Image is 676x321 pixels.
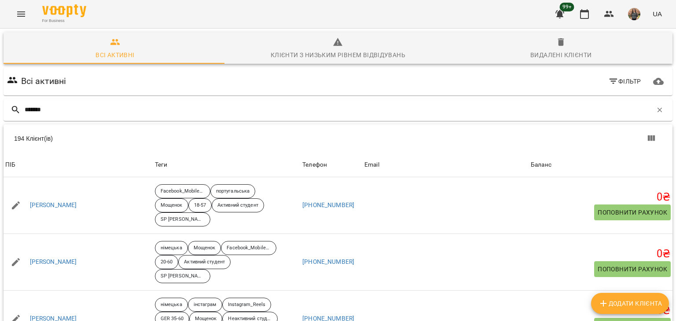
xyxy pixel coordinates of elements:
[11,4,32,25] button: Menu
[302,160,361,170] span: Телефон
[155,255,179,269] div: 20-60
[594,261,671,277] button: Поповнити рахунок
[364,160,379,170] div: Sort
[271,50,405,60] div: Клієнти з низьким рівнем відвідувань
[155,198,188,212] div: Мощенок
[591,293,669,314] button: Додати клієнта
[161,259,173,266] p: 20-60
[210,184,255,198] div: португальська
[212,198,264,212] div: Активний студент
[155,212,210,226] div: SP [PERSON_NAME] [PERSON_NAME]
[598,298,662,309] span: Додати клієнта
[30,201,77,210] a: [PERSON_NAME]
[155,298,188,312] div: німецька
[608,76,641,87] span: Фільтр
[594,204,671,220] button: Поповнити рахунок
[531,247,671,261] h5: 0 ₴
[227,244,271,252] p: Facebook_Mobile_Reels
[531,160,671,170] span: Баланс
[598,207,667,218] span: Поповнити рахунок
[598,264,667,274] span: Поповнити рахунок
[302,160,327,170] div: Sort
[531,160,551,170] div: Баланс
[161,188,205,195] p: Facebook_Mobile_Reels
[155,269,210,283] div: SP [PERSON_NAME] [PERSON_NAME]
[228,301,266,309] p: Instagram_Reels
[649,6,665,22] button: UA
[364,160,527,170] span: Email
[4,124,672,153] div: Table Toolbar
[221,241,276,255] div: Facebook_Mobile_Reels
[531,160,551,170] div: Sort
[194,202,206,209] p: 18-57
[217,202,258,209] p: Активний студент
[5,160,151,170] span: ПІБ
[21,74,66,88] h6: Всі активні
[531,304,671,317] h5: 0 ₴
[628,8,640,20] img: 7a0c59d5fd3336b88288794a7f9749f6.jpeg
[155,160,299,170] div: Теги
[641,128,662,149] button: Показати колонки
[194,244,216,252] p: Мощенок
[30,258,77,266] a: [PERSON_NAME]
[155,184,210,198] div: Facebook_Mobile_Reels
[188,241,221,255] div: Мощенок
[302,201,354,208] a: [PHONE_NUMBER]
[531,190,671,204] h5: 0 ₴
[161,273,205,280] p: SP [PERSON_NAME] [PERSON_NAME]
[161,301,182,309] p: німецька
[653,9,662,18] span: UA
[302,258,354,265] a: [PHONE_NUMBER]
[14,134,347,143] div: 194 Клієнт(ів)
[194,301,217,309] p: інстаграм
[216,188,250,195] p: португальська
[155,241,188,255] div: німецька
[188,198,212,212] div: 18-57
[302,160,327,170] div: Телефон
[530,50,591,60] div: Видалені клієнти
[96,50,134,60] div: Всі активні
[184,259,225,266] p: Активний студент
[5,160,15,170] div: ПІБ
[605,73,645,89] button: Фільтр
[42,4,86,17] img: Voopty Logo
[178,255,231,269] div: Активний студент
[161,216,205,223] p: SP [PERSON_NAME] [PERSON_NAME]
[161,244,182,252] p: німецька
[364,160,379,170] div: Email
[161,202,183,209] p: Мощенок
[5,160,15,170] div: Sort
[188,298,222,312] div: інстаграм
[560,3,574,11] span: 99+
[42,18,86,24] span: For Business
[222,298,272,312] div: Instagram_Reels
